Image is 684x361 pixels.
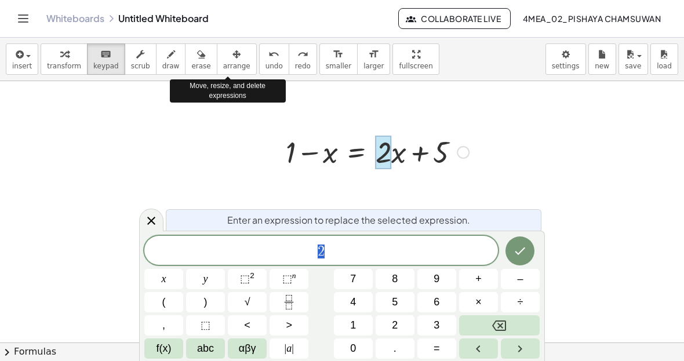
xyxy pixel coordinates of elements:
[240,273,250,285] span: ⬚
[285,341,294,356] span: a
[14,9,32,28] button: Toggle navigation
[459,315,540,336] button: Backspace
[545,43,586,75] button: settings
[552,62,580,70] span: settings
[186,315,225,336] button: Placeholder
[228,338,267,359] button: Greek alphabet
[93,62,119,70] span: keypad
[245,294,250,310] span: √
[522,13,661,24] span: 4MEA_02_Pishaya Chamsuwan
[333,48,344,61] i: format_size
[434,294,439,310] span: 6
[203,271,208,287] span: y
[363,62,384,70] span: larger
[162,318,165,333] span: ,
[459,292,498,312] button: Times
[376,338,414,359] button: .
[144,269,183,289] button: x
[517,271,523,287] span: –
[398,8,511,29] button: Collaborate Live
[334,338,373,359] button: 0
[501,338,540,359] button: Right arrow
[318,245,325,258] span: 2
[368,48,379,61] i: format_size
[392,271,398,287] span: 8
[459,338,498,359] button: Left arrow
[501,292,540,312] button: Divide
[144,292,183,312] button: (
[131,62,150,70] span: scrub
[295,62,311,70] span: redo
[518,294,523,310] span: ÷
[270,315,308,336] button: Greater than
[417,269,456,289] button: 9
[87,43,125,75] button: keyboardkeypad
[239,341,256,356] span: αβγ
[125,43,157,75] button: scrub
[46,13,104,24] a: Whiteboards
[434,318,439,333] span: 3
[417,292,456,312] button: 6
[376,269,414,289] button: 8
[186,292,225,312] button: )
[357,43,390,75] button: format_sizelarger
[434,341,440,356] span: =
[326,62,351,70] span: smaller
[227,213,470,227] span: Enter an expression to replace the selected expression.
[334,269,373,289] button: 7
[223,62,250,70] span: arrange
[12,62,32,70] span: insert
[47,62,81,70] span: transform
[6,43,38,75] button: insert
[292,342,294,354] span: |
[268,48,279,61] i: undo
[250,271,254,280] sup: 2
[334,292,373,312] button: 4
[285,342,287,354] span: |
[228,269,267,289] button: Squared
[434,271,439,287] span: 9
[144,338,183,359] button: Functions
[162,294,166,310] span: (
[228,315,267,336] button: Less than
[191,62,210,70] span: erase
[625,62,641,70] span: save
[259,43,289,75] button: undoundo
[334,315,373,336] button: 1
[297,48,308,61] i: redo
[417,315,456,336] button: 3
[157,341,172,356] span: f(x)
[350,271,356,287] span: 7
[156,43,186,75] button: draw
[270,338,308,359] button: Absolute value
[513,8,670,29] button: 4MEA_02_Pishaya Chamsuwan
[185,43,217,75] button: erase
[217,43,257,75] button: arrange
[244,318,250,333] span: <
[399,62,432,70] span: fullscreen
[270,292,308,312] button: Fraction
[392,318,398,333] span: 2
[657,62,672,70] span: load
[270,269,308,289] button: Superscript
[392,294,398,310] span: 5
[505,236,534,265] button: Done
[100,48,111,61] i: keyboard
[650,43,678,75] button: load
[350,294,356,310] span: 4
[376,315,414,336] button: 2
[201,318,210,333] span: ⬚
[286,318,292,333] span: >
[350,318,356,333] span: 1
[197,341,214,356] span: abc
[618,43,648,75] button: save
[376,292,414,312] button: 5
[394,341,396,356] span: .
[186,338,225,359] button: Alphabet
[162,62,180,70] span: draw
[204,294,208,310] span: )
[501,269,540,289] button: Minus
[350,341,356,356] span: 0
[170,79,286,103] div: Move, resize, and delete expressions
[289,43,317,75] button: redoredo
